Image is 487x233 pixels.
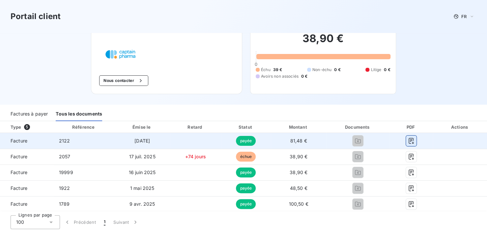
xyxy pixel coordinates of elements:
[59,169,73,175] span: 19999
[461,14,467,19] span: FR
[130,185,155,191] span: 1 mai 2025
[5,169,48,176] span: Facture
[236,152,256,162] span: échue
[11,107,48,121] div: Factures à payer
[273,67,282,73] span: 39 €
[16,219,24,225] span: 100
[290,169,307,175] span: 38,90 €
[116,124,169,130] div: Émise le
[129,201,155,207] span: 9 avr. 2025
[59,201,70,207] span: 1789
[59,138,70,143] span: 2122
[301,73,307,79] span: 0 €
[236,136,256,146] span: payée
[104,219,105,225] span: 1
[171,124,220,130] div: Retard
[134,138,150,143] span: [DATE]
[60,215,100,229] button: Précédent
[236,168,256,177] span: payée
[290,154,307,159] span: 38,90 €
[185,154,206,159] span: +74 jours
[222,124,270,130] div: Statut
[261,67,271,73] span: Échu
[312,67,331,73] span: Non-échu
[11,11,61,22] h3: Portail client
[334,67,340,73] span: 0 €
[272,124,325,130] div: Montant
[434,124,486,130] div: Actions
[7,124,52,130] div: Type
[109,215,143,229] button: Suivant
[236,183,256,193] span: payée
[59,154,71,159] span: 2057
[236,199,256,209] span: payée
[384,67,390,73] span: 0 €
[5,138,48,144] span: Facture
[56,107,102,121] div: Tous les documents
[100,215,109,229] button: 1
[289,201,308,207] span: 100,50 €
[59,185,70,191] span: 1922
[328,124,388,130] div: Documents
[129,154,156,159] span: 17 juil. 2025
[99,44,141,65] img: Company logo
[24,124,30,130] span: 5
[5,185,48,192] span: Facture
[256,32,390,52] h2: 38,90 €
[290,138,307,143] span: 81,48 €
[290,185,307,191] span: 48,50 €
[255,62,257,67] span: 0
[129,169,156,175] span: 16 juin 2025
[371,67,381,73] span: Litige
[99,75,148,86] button: Nous contacter
[261,73,299,79] span: Avoirs non associés
[5,153,48,160] span: Facture
[5,201,48,207] span: Facture
[72,124,95,130] div: Référence
[391,124,432,130] div: PDF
